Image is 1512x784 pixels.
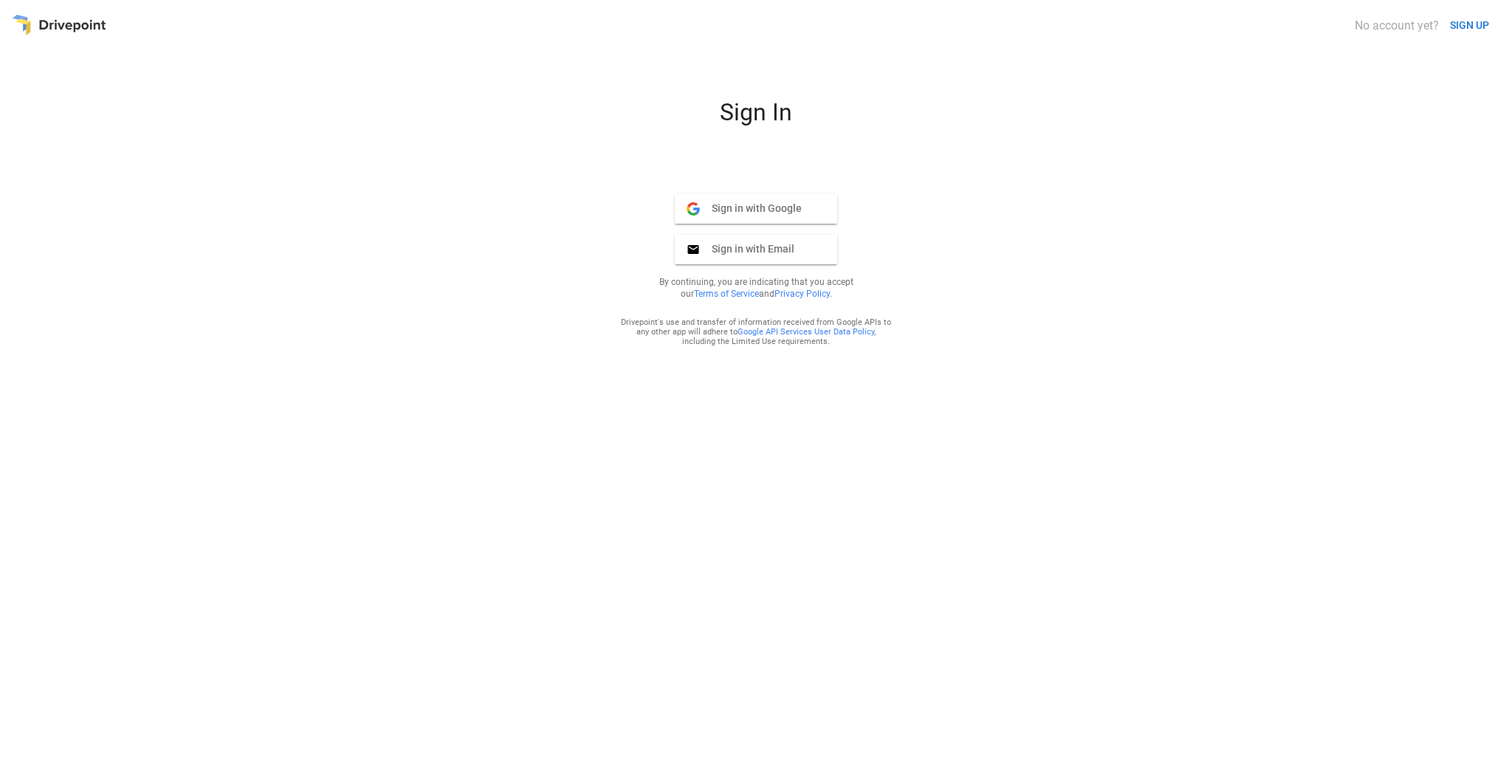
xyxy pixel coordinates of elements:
[675,235,837,264] button: Sign in with Email
[675,194,837,224] button: Sign in with Google
[641,276,871,300] p: By continuing, you are indicating that you accept our and .
[700,202,802,215] span: Sign in with Google
[1355,18,1439,32] div: No account yet?
[694,289,759,299] a: Terms of Service
[1444,12,1495,39] button: SIGN UP
[738,327,874,337] a: Google API Services User Data Policy
[700,242,794,255] span: Sign in with Email
[774,289,830,299] a: Privacy Policy
[579,98,933,138] div: Sign In
[620,317,892,346] div: Drivepoint's use and transfer of information received from Google APIs to any other app will adhe...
